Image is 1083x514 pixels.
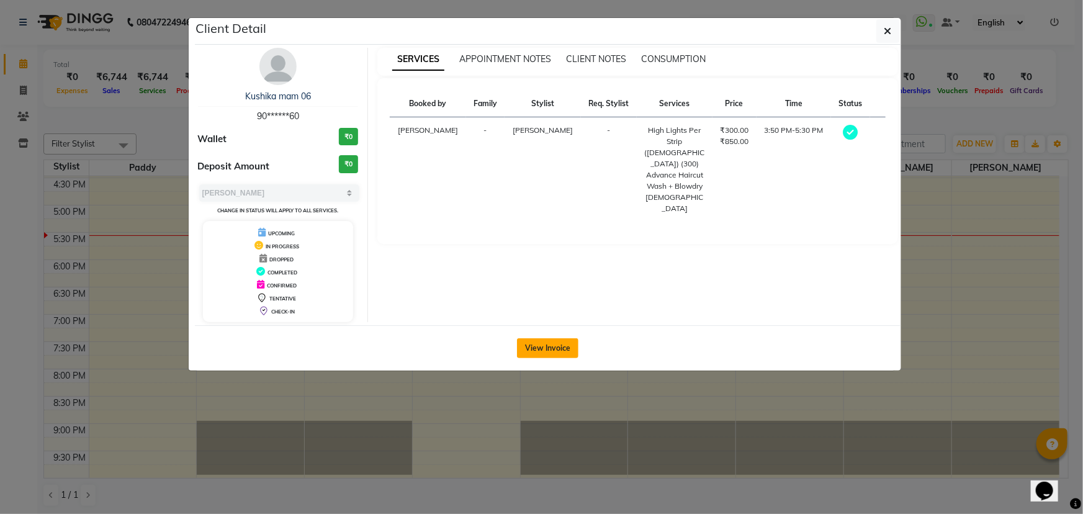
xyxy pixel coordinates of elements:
td: - [581,117,637,222]
div: Advance Haircut Wash + Blowdry [DEMOGRAPHIC_DATA] [644,169,705,214]
span: CHECK-IN [271,309,295,315]
h3: ₹0 [339,155,358,173]
a: Kushika mam 06 [245,91,311,102]
img: avatar [259,48,297,85]
span: APPOINTMENT NOTES [459,53,551,65]
td: [PERSON_NAME] [390,117,466,222]
th: Services [637,91,712,117]
td: - [466,117,505,222]
button: View Invoice [517,338,578,358]
iframe: chat widget [1031,464,1071,502]
span: UPCOMING [268,230,295,237]
th: Req. Stylist [581,91,637,117]
h5: Client Detail [196,19,267,38]
th: Family [466,91,505,117]
th: Booked by [390,91,466,117]
span: CONSUMPTION [641,53,706,65]
span: [PERSON_NAME] [513,125,573,135]
span: SERVICES [392,48,444,71]
th: Stylist [505,91,581,117]
span: CLIENT NOTES [566,53,626,65]
span: TENTATIVE [269,295,296,302]
div: ₹850.00 [720,136,749,147]
span: IN PROGRESS [266,243,299,250]
span: DROPPED [269,256,294,263]
th: Time [757,91,832,117]
div: High Lights Per Strip ([DEMOGRAPHIC_DATA]) (300) [644,125,705,169]
th: Status [831,91,870,117]
div: ₹300.00 [720,125,749,136]
small: Change in status will apply to all services. [217,207,338,214]
td: 3:50 PM-5:30 PM [757,117,832,222]
span: Wallet [198,132,227,147]
th: Price [712,91,757,117]
h3: ₹0 [339,128,358,146]
span: COMPLETED [267,269,297,276]
span: CONFIRMED [267,282,297,289]
span: Deposit Amount [198,160,270,174]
